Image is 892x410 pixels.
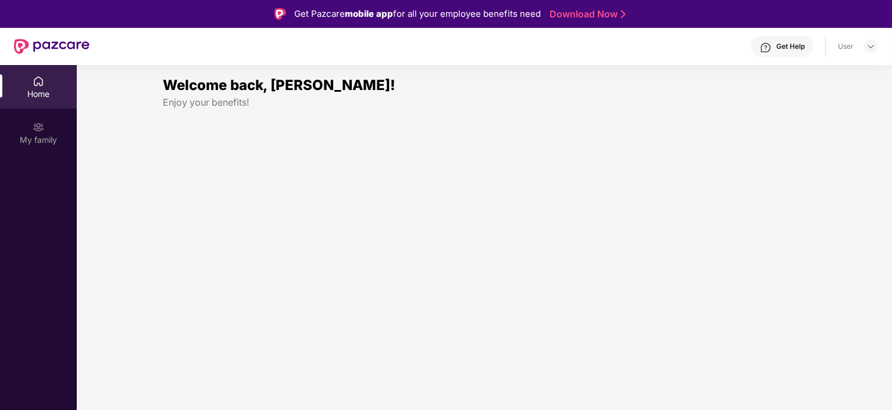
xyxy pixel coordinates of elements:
img: svg+xml;base64,PHN2ZyBpZD0iSG9tZSIgeG1sbnM9Imh0dHA6Ly93d3cudzMub3JnLzIwMDAvc3ZnIiB3aWR0aD0iMjAiIG... [33,75,44,87]
img: Stroke [621,8,626,20]
div: Get Help [776,42,805,51]
img: svg+xml;base64,PHN2ZyBpZD0iRHJvcGRvd24tMzJ4MzIiIHhtbG5zPSJodHRwOi8vd3d3LnczLm9yZy8yMDAwL3N2ZyIgd2... [866,42,876,51]
img: Logo [274,8,286,20]
div: User [838,42,854,51]
img: svg+xml;base64,PHN2ZyB3aWR0aD0iMjAiIGhlaWdodD0iMjAiIHZpZXdCb3g9IjAgMCAyMCAyMCIgZmlsbD0ibm9uZSIgeG... [33,121,44,133]
span: Welcome back, [PERSON_NAME]! [163,77,395,93]
strong: mobile app [345,8,393,19]
a: Download Now [550,8,622,20]
div: Enjoy your benefits! [163,96,807,109]
img: New Pazcare Logo [14,39,90,54]
img: svg+xml;base64,PHN2ZyBpZD0iSGVscC0zMngzMiIgeG1sbnM9Imh0dHA6Ly93d3cudzMub3JnLzIwMDAvc3ZnIiB3aWR0aD... [760,42,772,53]
div: Get Pazcare for all your employee benefits need [294,7,541,21]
